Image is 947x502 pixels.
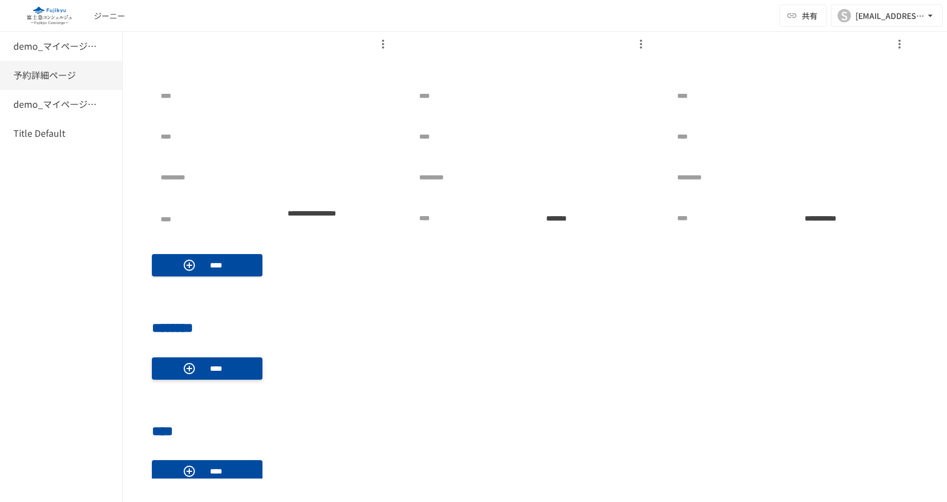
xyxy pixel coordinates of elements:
div: [EMAIL_ADDRESS][DOMAIN_NAME] [855,9,925,23]
div: ジーニー [94,10,125,22]
h6: Title Default [13,126,65,141]
button: S[EMAIL_ADDRESS][DOMAIN_NAME] [831,4,943,27]
span: 共有 [802,9,817,22]
h6: demo_マイページ詳細 [13,39,103,54]
button: 共有 [779,4,826,27]
h6: demo_マイページ詳細 [13,97,103,112]
h6: 予約詳細ページ [13,68,76,83]
img: eQeGXtYPV2fEKIA3pizDiVdzO5gJTl2ahLbsPaD2E4R [13,7,85,25]
div: S [838,9,851,22]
